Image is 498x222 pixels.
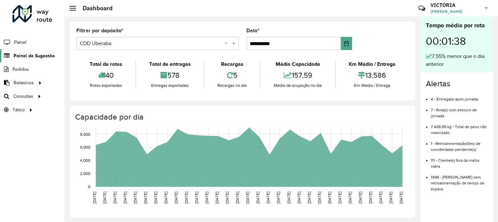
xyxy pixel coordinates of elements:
[337,60,407,68] div: Km Médio / Entrega
[262,82,333,89] div: Média de ocupação no dia
[317,192,321,204] text: [DATE]
[133,192,137,204] text: [DATE]
[247,27,260,35] label: Data
[431,169,488,192] li: 1498 - [PERSON_NAME] sem retroalimentação de tempo de espera
[246,192,250,204] text: [DATE]
[431,119,488,136] li: 7.409,55 kg - Total de peso não roteirizado
[225,40,231,47] span: Clear all
[205,192,209,204] text: [DATE]
[262,60,333,68] div: Média Capacidade
[80,145,90,150] text: 6,000
[88,184,90,189] text: 0
[415,1,429,15] a: Contato Rápido
[80,132,90,136] text: 8,000
[266,192,270,204] text: [DATE]
[78,68,134,82] div: 40
[80,158,90,163] text: 4,000
[80,171,90,176] text: 2,000
[430,2,480,8] h3: VICTORIA
[14,52,55,59] span: Painel de Sugestão
[138,60,202,68] div: Total de entregas
[389,192,393,204] text: [DATE]
[307,192,311,204] text: [DATE]
[426,52,488,68] div: 7,55% menor que o dia anterior
[341,37,352,50] button: Choose Date
[138,82,202,89] div: Entregas exportadas
[256,192,260,204] text: [DATE]
[426,21,488,30] div: Tempo médio por rota
[138,68,202,82] div: 578
[206,68,259,82] div: 5
[358,192,362,204] text: [DATE]
[327,192,332,204] text: [DATE]
[337,68,407,82] div: 13,586
[399,192,403,204] text: [DATE]
[368,192,373,204] text: [DATE]
[287,192,291,204] text: [DATE]
[426,30,488,52] div: 00:01:38
[113,192,117,204] text: [DATE]
[78,82,134,89] div: Rotas exportadas
[75,112,409,122] h4: Capacidade por dia
[164,192,168,204] text: [DATE]
[225,192,229,204] text: [DATE]
[78,60,134,68] div: Total de rotas
[431,102,488,119] li: 7 - Rota(s) com estouro de jornada
[431,136,488,153] li: 1 - Retroalimentação(ões) de coordenadas pendente(s)
[206,60,259,68] div: Recargas
[14,39,26,46] span: Painel
[194,192,199,204] text: [DATE]
[14,79,34,86] span: Relatórios
[431,153,488,169] li: 111 - Cliente(s) fora da malha viária
[174,192,178,204] text: [DATE]
[13,106,25,113] span: Tático
[348,192,352,204] text: [DATE]
[102,192,107,204] text: [DATE]
[206,82,259,89] div: Recargas no dia
[215,192,219,204] text: [DATE]
[262,68,333,82] div: 157,59
[184,192,188,204] text: [DATE]
[378,192,383,204] text: [DATE]
[276,192,281,204] text: [DATE]
[235,192,239,204] text: [DATE]
[13,66,29,73] span: Pedidos
[76,5,113,12] h2: Dashboard
[143,192,148,204] text: [DATE]
[431,91,488,102] li: 4 - Entrega(s) após jornada
[76,27,124,35] label: Filtrar por depósito
[338,192,342,204] text: [DATE]
[92,192,97,204] text: [DATE]
[297,192,301,204] text: [DATE]
[153,192,158,204] text: [DATE]
[430,9,480,14] span: [PERSON_NAME]
[123,192,127,204] text: [DATE]
[13,93,33,100] span: Consultas
[337,82,407,89] div: Km Médio / Entrega
[426,79,488,89] h4: Alertas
